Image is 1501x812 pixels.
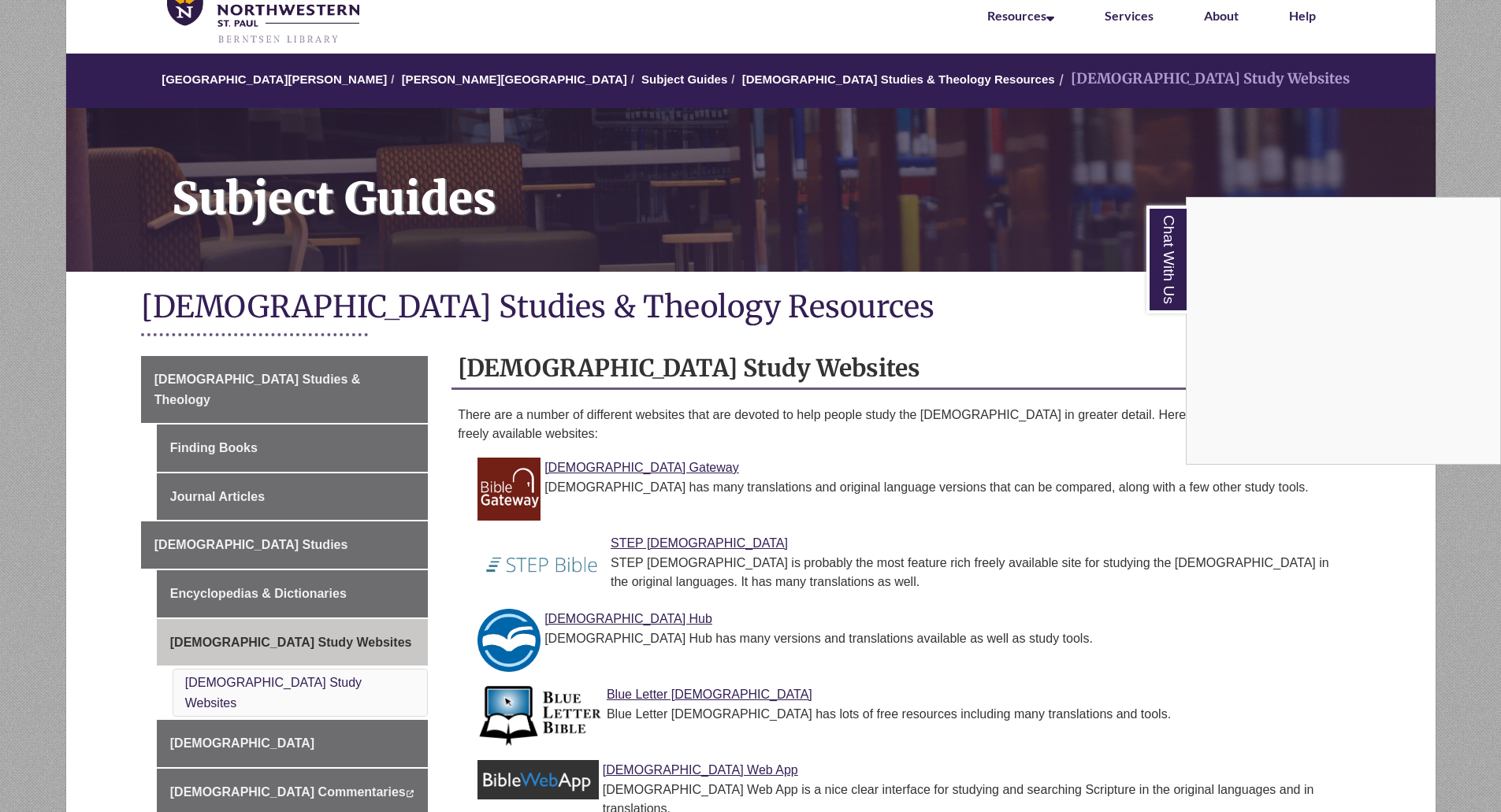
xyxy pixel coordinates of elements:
a: Services [1105,8,1154,23]
a: Resources [987,8,1054,23]
a: About [1204,8,1239,23]
iframe: Chat Widget [1187,198,1500,464]
a: Help [1289,8,1316,23]
div: Chat With Us [1186,197,1501,465]
a: Chat With Us [1146,206,1187,313]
